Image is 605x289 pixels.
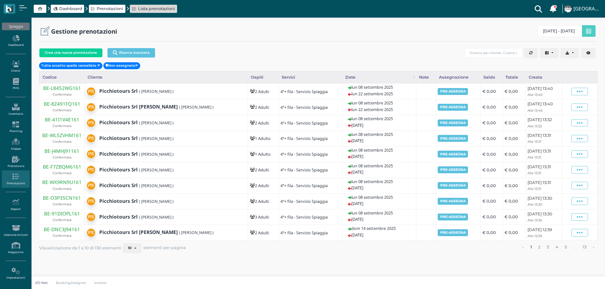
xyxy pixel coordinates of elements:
h5: 4°+ fila - Servizio Spiaggia [280,121,340,125]
h5: lun 08 settembre 2025 [351,116,393,121]
td: [DATE] 13:31 [526,131,562,146]
img: Picchiotours Srl T.O. [87,150,95,158]
small: Alle 13:31 [527,155,541,159]
span: € 0,00 [504,183,518,189]
a: pagina successiva [591,243,596,251]
b: PRE-ASSEGNA [440,136,466,141]
a: alla pagina 5 [563,243,569,251]
img: Picchiotours Srl T.O. [87,165,95,174]
h5: 4°+ fila - Servizio Spiaggia [280,199,340,203]
img: Picchiotours Srl T.O. [87,181,95,190]
img: Picchiotours Srl T.O. [87,119,95,127]
div: elementi per pagina [123,243,186,253]
h5: 4°+ fila - Servizio Spiaggia [280,168,340,172]
h5: 4°+ fila - Servizio Spiaggia [280,89,340,94]
small: Alle 13:30 [527,203,542,207]
small: ( [PERSON_NAME] ) [179,230,214,235]
button: Columns [540,48,559,58]
div: Spiaggia [2,23,29,30]
b: Picchiotours Srl [99,198,138,204]
span: Prenotazioni [97,6,123,12]
h5: [DATE] [351,233,363,237]
small: ( [PERSON_NAME] ) [139,214,174,220]
a: Magazzino [2,239,29,257]
img: Picchiotours Srl T.O. [87,197,95,206]
a: Impostazioni [2,265,29,282]
small: ( [PERSON_NAME] ) [139,136,174,141]
small: Confermata [53,92,72,97]
div: Note [416,71,436,83]
iframe: Help widget launcher [560,270,600,284]
span: [DATE] - [DATE] [543,29,575,34]
h5: 1 Adulto [255,136,271,141]
b: Picchiotours Srl [99,182,138,189]
small: Alle 13:32 [527,124,542,128]
h5: 3 Adulti [255,215,269,219]
small: Confermata [53,108,72,113]
button: Tutte eccetto quelle cancellate [39,62,102,69]
img: ... [564,5,571,12]
b: PRE-ASSEGNA [440,183,466,187]
small: Alle 13:31 [527,187,541,191]
span: € 0,00 [482,88,496,94]
h5: 2 Adulti [255,168,269,172]
small: Confermata [53,155,72,160]
small: ( [PERSON_NAME] ) [139,167,174,173]
h5: [DATE] [351,170,363,174]
h5: lun 22 settembre 2025 [351,92,393,96]
a: Mappa [2,136,29,153]
td: [DATE] 13:31 [526,162,562,178]
small: ( [PERSON_NAME] ) [139,120,174,125]
small: Confermata [53,233,72,238]
input: Ricerca per cliente, Codice prenotazione est. o software esterno [465,48,522,58]
h4: BE-DNC3J94161 [44,227,80,232]
h5: lun 08 settembre 2025 [351,195,393,199]
span: 10 [128,246,131,250]
h5: 4°+ fila - Servizio Spiaggia [280,231,340,235]
small: Alle 13:31 [527,171,541,175]
a: Gestione Articoli [2,222,29,239]
span: € 0,00 [504,214,518,220]
h4: BE-WX9RN9U161 [42,180,82,185]
button: Export [560,48,579,58]
small: Confermata [53,186,72,191]
b: Picchiotours Srl [99,214,138,220]
small: Alle 13:30 [527,218,542,222]
a: Clienti [2,58,29,75]
h5: 2 Adulti [255,231,269,235]
td: [DATE] 13:30 [526,193,562,209]
a: alla pagina 2 [536,243,543,251]
span: € 0,00 [504,104,518,110]
h4: [GEOGRAPHIC_DATA] [573,6,601,12]
a: Crea una nuova prenotazione [35,48,102,59]
button: Ricerca avanzata [107,48,155,58]
h4: BE-F7ZBQM6161 [43,164,81,170]
small: Alle 12:39 [527,234,542,238]
button: Toggle custom view [581,48,596,58]
a: alla pagina 1 [528,243,534,251]
img: logo [6,5,13,13]
a: Lista prenotazioni [132,6,175,12]
h5: 1 Adulto [255,152,271,156]
small: Confermata [53,139,72,144]
b: Picchiotours Srl [99,151,138,157]
h5: [DATE] [351,138,363,143]
div: Colonne [540,48,561,58]
h5: [DATE] [351,186,363,190]
small: Alle 13:40 [527,93,543,97]
h5: lun 08 settembre 2025 [351,85,393,89]
h5: dom 14 settembre 2025 [351,226,396,231]
a: Dashboard [53,6,82,12]
h4: BE-91DIOPL161 [44,211,80,217]
span: € 0,00 [482,230,496,236]
button: Aggiorna [524,48,538,58]
h5: lun 08 settembre 2025 [351,101,393,105]
div: Saldo [480,71,502,83]
button: 10 [123,243,141,253]
h5: lun 08 settembre 2025 [351,179,393,184]
span: € 0,00 [504,230,518,236]
b: Picchiotours Srl [99,166,138,173]
b: PRE-ASSEGNA [440,199,466,203]
div: Assegnazione [436,71,480,83]
a: BookingDesigner [52,280,90,285]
